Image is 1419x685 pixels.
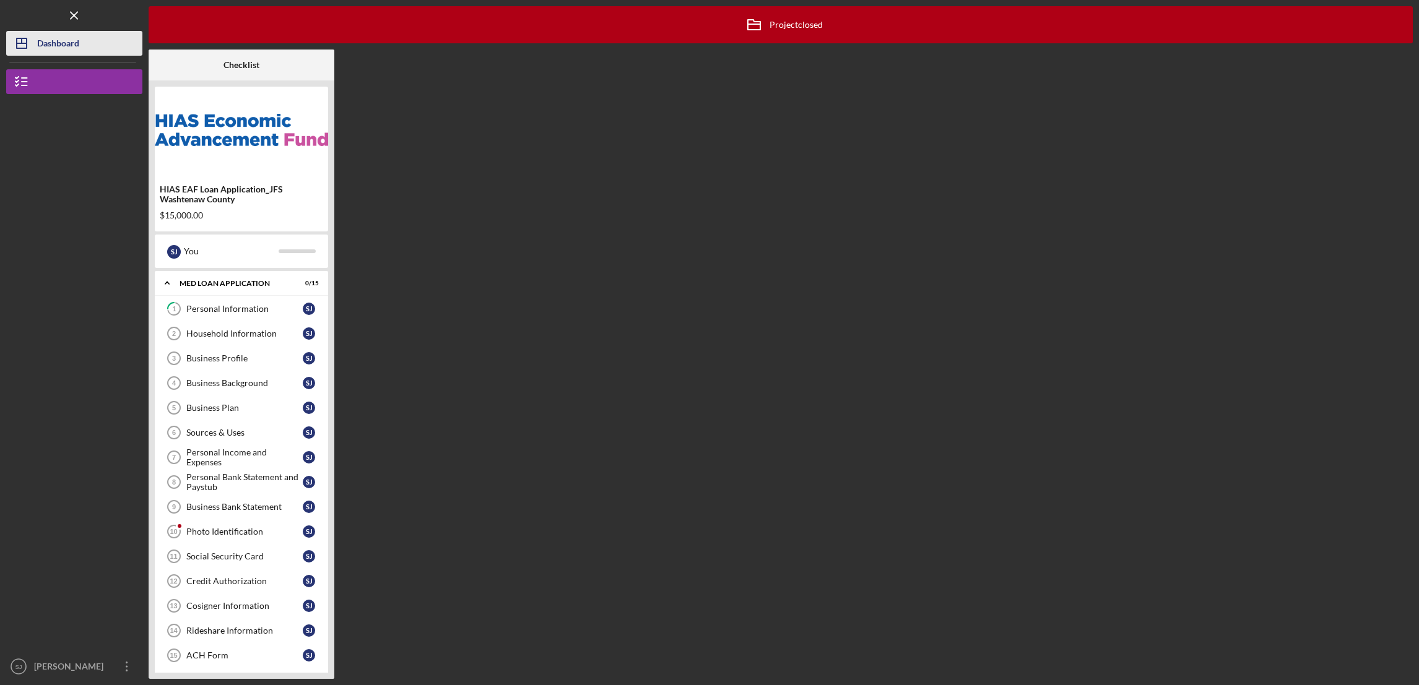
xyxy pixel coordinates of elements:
[186,502,303,512] div: Business Bank Statement
[6,654,142,679] button: SJ[PERSON_NAME]
[161,321,322,346] a: 2Household InformationSJ
[160,210,323,220] div: $15,000.00
[303,501,315,513] div: S J
[161,643,322,668] a: 15ACH FormSJ
[297,280,319,287] div: 0 / 15
[303,426,315,439] div: S J
[170,652,177,659] tspan: 15
[303,600,315,612] div: S J
[303,451,315,463] div: S J
[186,353,303,363] div: Business Profile
[160,184,323,204] div: HIAS EAF Loan Application_JFS Washtenaw County
[172,404,176,411] tspan: 5
[303,476,315,488] div: S J
[303,303,315,315] div: S J
[161,371,322,395] a: 4Business BackgroundSJ
[170,528,177,535] tspan: 10
[186,304,303,314] div: Personal Information
[161,296,322,321] a: 1Personal InformationSJ
[303,377,315,389] div: S J
[303,525,315,538] div: S J
[186,428,303,437] div: Sources & Uses
[172,355,176,362] tspan: 3
[161,445,322,470] a: 7Personal Income and ExpensesSJ
[155,93,328,167] img: Product logo
[161,593,322,618] a: 13Cosigner InformationSJ
[186,472,303,492] div: Personal Bank Statement and Paystub
[303,550,315,562] div: S J
[161,395,322,420] a: 5Business PlanSJ
[172,503,176,511] tspan: 9
[161,470,322,494] a: 8Personal Bank Statement and PaystubSJ
[170,602,177,610] tspan: 13
[303,624,315,637] div: S J
[303,327,315,340] div: S J
[172,330,176,337] tspan: 2
[186,527,303,536] div: Photo Identification
[172,379,176,387] tspan: 4
[303,352,315,364] div: S J
[186,626,303,635] div: Rideshare Information
[184,241,279,262] div: You
[161,544,322,569] a: 11Social Security CardSJ
[186,551,303,561] div: Social Security Card
[161,569,322,593] a: 12Credit AuthorizationSJ
[170,553,177,560] tspan: 11
[161,420,322,445] a: 6Sources & UsesSJ
[31,654,111,682] div: [PERSON_NAME]
[186,576,303,586] div: Credit Authorization
[180,280,288,287] div: MED Loan Application
[223,60,259,70] b: Checklist
[303,402,315,414] div: S J
[172,478,176,486] tspan: 8
[172,305,176,313] tspan: 1
[172,454,176,461] tspan: 7
[161,494,322,519] a: 9Business Bank StatementSJ
[161,519,322,544] a: 10Photo IdentificationSJ
[161,346,322,371] a: 3Business ProfileSJ
[303,575,315,587] div: S J
[186,329,303,338] div: Household Information
[15,663,22,670] text: SJ
[161,618,322,643] a: 14Rideshare InformationSJ
[186,447,303,467] div: Personal Income and Expenses
[739,9,823,40] div: Project closed
[167,245,181,259] div: S J
[170,577,177,585] tspan: 12
[6,31,142,56] button: Dashboard
[303,649,315,661] div: S J
[186,403,303,413] div: Business Plan
[172,429,176,436] tspan: 6
[186,601,303,611] div: Cosigner Information
[170,627,178,634] tspan: 14
[186,378,303,388] div: Business Background
[186,650,303,660] div: ACH Form
[37,31,79,59] div: Dashboard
